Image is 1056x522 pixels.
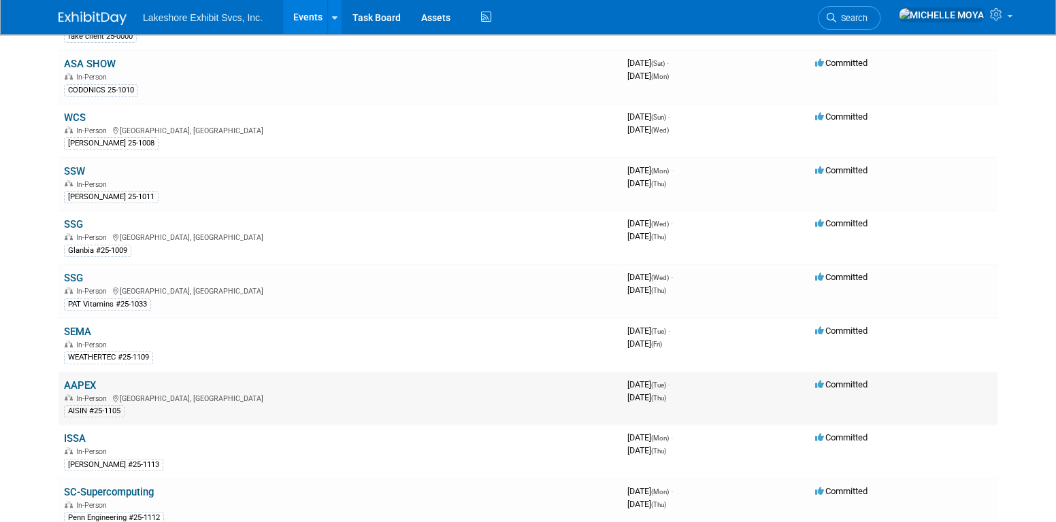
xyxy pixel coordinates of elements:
img: MICHELLE MOYA [898,7,985,22]
span: (Thu) [651,501,666,508]
span: Committed [815,272,868,282]
span: [DATE] [627,124,669,135]
div: [GEOGRAPHIC_DATA], [GEOGRAPHIC_DATA] [64,124,616,135]
img: In-Person Event [65,73,73,80]
a: ASA SHOW [64,58,116,70]
img: In-Person Event [65,501,73,508]
a: SSW [64,165,85,177]
img: In-Person Event [65,126,73,133]
a: SSG [64,218,83,230]
a: AAPEX [64,379,96,391]
div: [PERSON_NAME] 25-1008 [64,137,159,150]
span: In-Person [76,394,111,403]
span: In-Person [76,287,111,296]
span: (Mon) [651,167,669,175]
span: - [671,272,673,282]
span: [DATE] [627,111,670,122]
div: Glanbia #25-1009 [64,245,131,257]
span: - [671,432,673,442]
span: (Tue) [651,381,666,389]
div: [GEOGRAPHIC_DATA], [GEOGRAPHIC_DATA] [64,392,616,403]
span: (Thu) [651,394,666,402]
span: (Mon) [651,488,669,495]
span: [DATE] [627,392,666,402]
span: [DATE] [627,71,669,81]
div: [PERSON_NAME] 25-1011 [64,191,159,203]
span: - [671,486,673,496]
span: Committed [815,326,868,336]
span: [DATE] [627,432,673,442]
div: PAT Vitamins #25-1033 [64,298,151,311]
span: Committed [815,111,868,122]
div: fake client 25-0000 [64,31,137,43]
span: (Thu) [651,287,666,294]
a: ISSA [64,432,86,445]
img: ExhibitDay [59,12,127,25]
span: (Mon) [651,73,669,80]
span: - [671,165,673,175]
span: (Fri) [651,341,662,348]
span: (Mon) [651,434,669,442]
span: - [671,218,673,228]
span: [DATE] [627,285,666,295]
a: SC-Supercomputing [64,486,154,498]
div: [GEOGRAPHIC_DATA], [GEOGRAPHIC_DATA] [64,231,616,242]
span: In-Person [76,447,111,456]
span: (Thu) [651,180,666,188]
span: [DATE] [627,486,673,496]
span: Committed [815,58,868,68]
span: (Thu) [651,447,666,455]
img: In-Person Event [65,233,73,240]
img: In-Person Event [65,287,73,294]
div: [GEOGRAPHIC_DATA], [GEOGRAPHIC_DATA] [64,285,616,296]
span: [DATE] [627,218,673,228]
span: (Sat) [651,60,665,67]
span: In-Person [76,126,111,135]
span: (Thu) [651,233,666,241]
span: [DATE] [627,326,670,336]
span: In-Person [76,341,111,349]
span: [DATE] [627,272,673,282]
span: (Tue) [651,328,666,335]
span: (Wed) [651,220,669,228]
span: - [668,111,670,122]
div: [PERSON_NAME] #25-1113 [64,459,163,471]
span: Committed [815,379,868,389]
a: WCS [64,111,86,124]
div: CODONICS 25-1010 [64,84,138,97]
span: [DATE] [627,338,662,349]
span: In-Person [76,73,111,82]
span: [DATE] [627,178,666,188]
span: [DATE] [627,58,669,68]
span: In-Person [76,233,111,242]
span: Committed [815,165,868,175]
span: - [668,326,670,336]
span: - [667,58,669,68]
div: AISIN #25-1105 [64,405,125,417]
span: Committed [815,486,868,496]
a: Search [818,6,880,30]
span: Committed [815,218,868,228]
a: SEMA [64,326,91,338]
span: In-Person [76,180,111,189]
div: WEATHERTEC #25-1109 [64,351,153,364]
span: (Sun) [651,114,666,121]
span: In-Person [76,501,111,510]
span: [DATE] [627,499,666,509]
span: [DATE] [627,379,670,389]
img: In-Person Event [65,341,73,347]
span: (Wed) [651,126,669,134]
span: Committed [815,432,868,442]
span: [DATE] [627,231,666,241]
span: - [668,379,670,389]
img: In-Person Event [65,394,73,401]
span: Lakeshore Exhibit Svcs, Inc. [143,12,263,23]
a: SSG [64,272,83,284]
span: [DATE] [627,445,666,455]
span: Search [836,13,868,23]
span: [DATE] [627,165,673,175]
span: (Wed) [651,274,669,281]
img: In-Person Event [65,180,73,187]
img: In-Person Event [65,447,73,454]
